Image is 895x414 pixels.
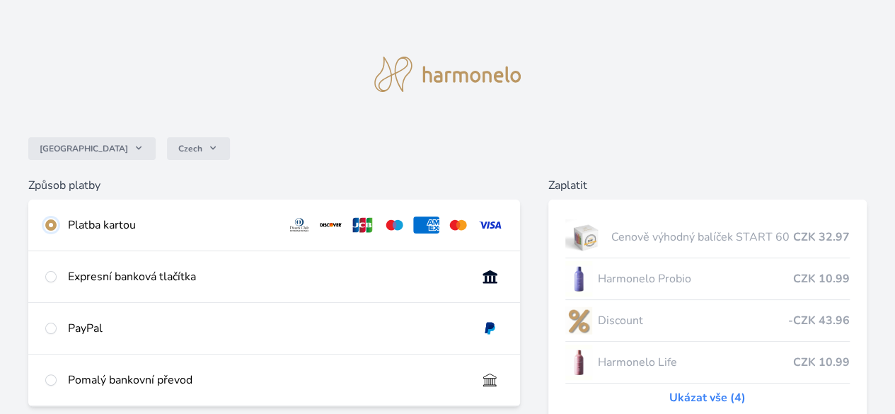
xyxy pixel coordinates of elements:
[548,177,867,194] h6: Zaplatit
[413,217,439,234] img: amex.svg
[178,143,202,154] span: Czech
[374,57,521,92] img: logo.svg
[68,320,466,337] div: PayPal
[793,270,850,287] span: CZK 10.99
[565,345,592,380] img: CLEAN_LIFE_se_stinem_x-lo.jpg
[565,261,592,297] img: CLEAN_PROBIO_se_stinem_x-lo.jpg
[68,268,466,285] div: Expresní banková tlačítka
[598,270,793,287] span: Harmonelo Probio
[350,217,376,234] img: jcb.svg
[477,372,503,389] img: bankTransfer_IBAN.svg
[477,217,503,234] img: visa.svg
[598,354,793,371] span: Harmonelo Life
[287,217,313,234] img: diners.svg
[68,372,466,389] div: Pomalý bankovní převod
[565,219,606,255] img: start.jpg
[167,137,230,160] button: Czech
[788,312,850,329] span: -CZK 43.96
[28,137,156,160] button: [GEOGRAPHIC_DATA]
[669,389,746,406] a: Ukázat vše (4)
[477,268,503,285] img: onlineBanking_CZ.svg
[445,217,471,234] img: mc.svg
[28,177,520,194] h6: Způsob platby
[611,229,793,246] span: Cenově výhodný balíček START 60
[318,217,344,234] img: discover.svg
[40,143,128,154] span: [GEOGRAPHIC_DATA]
[793,354,850,371] span: CZK 10.99
[793,229,850,246] span: CZK 32.97
[381,217,408,234] img: maestro.svg
[477,320,503,337] img: paypal.svg
[598,312,788,329] span: Discount
[565,303,592,338] img: discount-lo.png
[68,217,275,234] div: Platba kartou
